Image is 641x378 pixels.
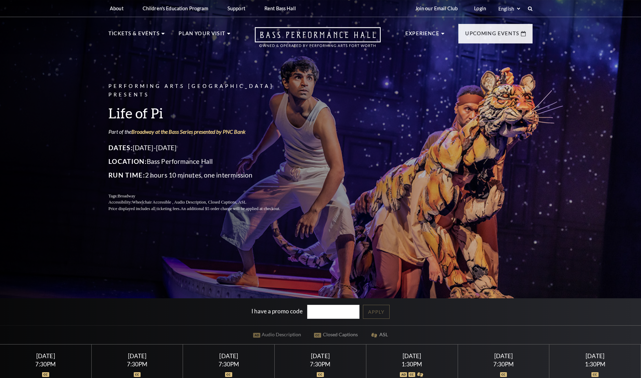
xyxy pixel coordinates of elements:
img: icon_oc.svg [317,372,324,377]
img: icon_oc.svg [42,372,49,377]
img: icon_asla.svg [417,372,424,377]
span: Dates: [108,144,133,152]
a: Broadway at the Bass Series presented by PNC Bank [131,128,246,135]
span: Run Time: [108,171,145,179]
div: 1:30PM [375,361,449,367]
img: icon_oc.svg [225,372,232,377]
p: Experience [405,29,440,42]
img: icon_oc.svg [500,372,507,377]
img: icon_ad.svg [400,372,407,377]
p: Tickets & Events [108,29,160,42]
img: icon_oc.svg [134,372,141,377]
p: Price displayed includes all ticketing fees. [108,206,297,212]
div: [DATE] [100,352,174,360]
h3: Life of Pi [108,104,297,122]
span: Location: [108,157,147,165]
p: Children's Education Program [143,5,208,11]
p: Performing Arts [GEOGRAPHIC_DATA] Presents [108,82,297,99]
p: 2 hours 10 minutes, one intermission [108,170,297,181]
p: Bass Performance Hall [108,156,297,167]
div: 7:30PM [283,361,358,367]
span: An additional $5 order charge will be applied at checkout. [181,206,280,211]
div: 7:30PM [100,361,174,367]
div: [DATE] [191,352,266,360]
div: 7:30PM [191,361,266,367]
div: 1:30PM [558,361,632,367]
label: I have a promo code [251,308,303,315]
div: 7:30PM [466,361,541,367]
p: Accessibility: [108,199,297,206]
p: Rent Bass Hall [264,5,296,11]
div: 7:30PM [8,361,83,367]
div: [DATE] [466,352,541,360]
p: [DATE]-[DATE] [108,142,297,153]
div: [DATE] [375,352,449,360]
p: Part of the [108,128,297,135]
div: [DATE] [558,352,632,360]
span: Broadway [118,194,135,198]
div: [DATE] [8,352,83,360]
select: Select: [497,5,521,12]
img: icon_oc.svg [591,372,599,377]
div: [DATE] [283,352,358,360]
img: icon_oc.svg [408,372,416,377]
p: Tags: [108,193,297,199]
p: Upcoming Events [465,29,519,42]
p: Plan Your Visit [179,29,225,42]
p: Support [227,5,245,11]
span: Wheelchair Accessible , Audio Description, Closed Captions, ASL [132,200,246,205]
p: About [110,5,123,11]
